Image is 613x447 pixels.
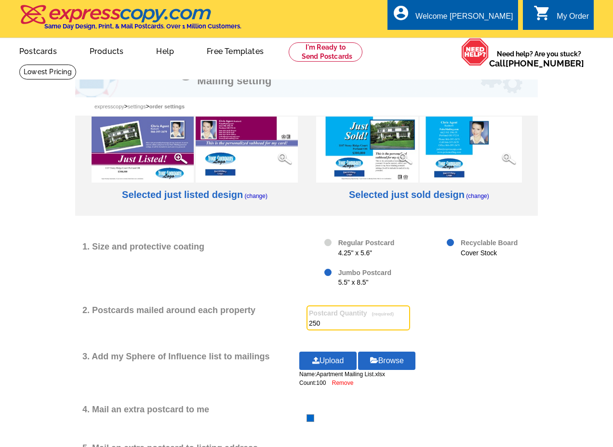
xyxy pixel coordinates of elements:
span: Apartment Mailing List.xlsx [316,371,385,378]
a: Browse [358,352,415,370]
a: (change) [466,193,489,199]
h2: 1. Size and protective coating [82,242,306,252]
span: 5.5" x 8.5" [338,279,369,286]
label: Postcard Quantity [309,308,408,318]
span: Remove [328,380,354,386]
a: Products [74,39,139,62]
a: Free Templates [191,39,279,62]
a: Help [141,39,189,62]
span: Order settings [149,104,185,109]
img: Pulse11_JB_sample.jpg [420,117,522,183]
span: Cover Stock [461,250,497,257]
div: Name: Count: [299,370,463,387]
img: Pulse62_JF_JL_sample.jpg [92,117,194,183]
span: 100 [316,380,326,386]
span: Regular Postcard [338,239,395,247]
img: Pulse11_JF_JS_sample.jpg [316,117,418,183]
h2: Selected just sold design [349,189,465,200]
i: shopping_cart [533,4,551,22]
input: Quantity of postcards, minimum of 25 [309,318,408,328]
h2: 4. Mail an extra postcard to me [82,405,306,415]
img: help [461,38,489,66]
a: Postcards [4,39,72,62]
span: 4.25" x 5.6" [338,250,372,257]
a: (change) [245,193,267,199]
a: Settings [128,104,146,109]
a: [PHONE_NUMBER] [506,58,584,68]
span: Recyclable Board [461,239,518,247]
h1: Mailing setting [197,76,271,86]
img: Pulse62_JB_sample.jpg [196,117,298,183]
h2: 2. Postcards mailed around each property [82,305,306,316]
i: account_circle [392,4,410,22]
span: Need help? Are you stuck? [489,49,589,68]
span: Jumbo Postcard [338,269,391,276]
h2: 3. Add my Sphere of Influence list to mailings [82,352,306,362]
div: > > [75,97,538,116]
h4: Same Day Design, Print, & Mail Postcards. Over 1 Million Customers. [44,23,241,30]
a: Same Day Design, Print, & Mail Postcards. Over 1 Million Customers. [19,12,241,30]
img: magnify-glass.png [173,151,188,166]
span: (required) [367,311,394,316]
span: Call [489,58,584,68]
a: Expresscopy [94,104,124,109]
h2: Selected just listed design [122,189,243,200]
a: Upload [299,352,357,370]
a: shopping_cart My Order [533,11,589,23]
img: magnify-glass.png [398,151,413,166]
div: My Order [557,12,589,26]
img: magnify-glass.png [278,151,292,166]
div: Welcome [PERSON_NAME] [415,12,513,26]
img: magnify-glass.png [502,151,516,166]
